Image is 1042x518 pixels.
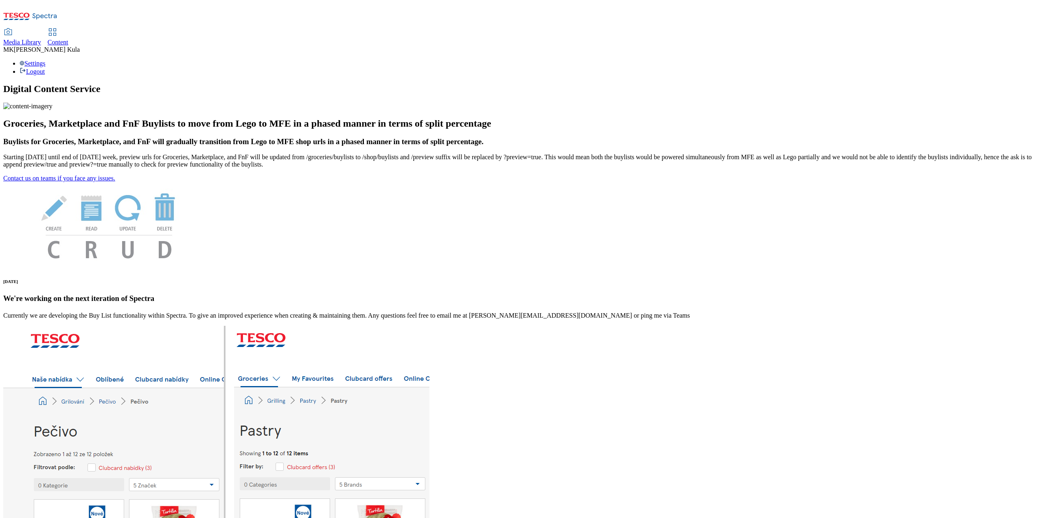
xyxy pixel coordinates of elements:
[3,279,1039,284] h6: [DATE]
[3,46,14,53] span: MK
[3,154,1039,168] p: Starting [DATE] until end of [DATE] week, preview urls for Groceries, Marketplace, and FnF will b...
[20,68,45,75] a: Logout
[3,175,115,182] a: Contact us on teams if you face any issues.
[14,46,80,53] span: [PERSON_NAME] Kula
[3,29,41,46] a: Media Library
[3,312,1039,319] p: Currently we are developing the Buy List functionality within Spectra. To give an improved experi...
[3,39,41,46] span: Media Library
[3,294,1039,303] h3: We're working on the next iteration of Spectra
[48,29,68,46] a: Content
[20,60,46,67] a: Settings
[3,182,215,267] img: News Image
[48,39,68,46] span: Content
[3,83,1039,94] h1: Digital Content Service
[3,103,53,110] img: content-imagery
[3,118,1039,129] h2: Groceries, Marketplace and FnF Buylists to move from Lego to MFE in a phased manner in terms of s...
[3,137,1039,146] h3: Buylists for Groceries, Marketplace, and FnF will gradually transition from Lego to MFE shop urls...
